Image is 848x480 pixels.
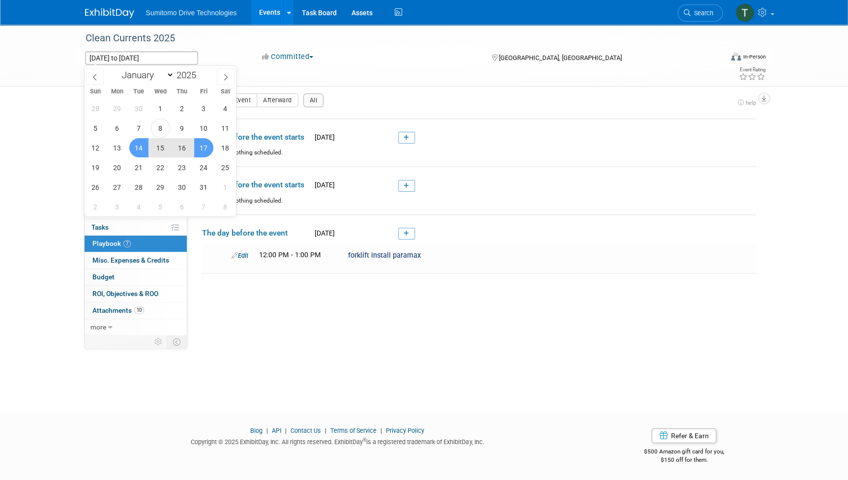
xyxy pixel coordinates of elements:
span: ROI, Objectives & ROO [92,290,158,298]
td: Personalize Event Tab Strip [150,335,167,348]
button: Committed [259,52,317,62]
button: Event [228,93,258,107]
span: October 31, 2025 [194,178,213,197]
span: October 30, 2025 [173,178,192,197]
span: October 12, 2025 [86,138,105,157]
span: November 5, 2025 [151,197,170,216]
span: Fri [193,89,214,95]
span: October 4, 2025 [216,99,235,118]
span: | [264,427,270,434]
span: 2 days before the event starts [202,180,310,190]
span: October 8, 2025 [151,119,170,138]
span: Sat [214,89,236,95]
div: $150 off for them. [605,456,763,464]
a: Misc. Expenses & Credits [85,252,187,269]
a: more [85,319,187,335]
span: September 29, 2025 [108,99,127,118]
span: October 7, 2025 [129,119,148,138]
span: 12:00 PM - 1:00 PM [259,251,321,259]
a: Edit [232,252,248,259]
a: Terms of Service [330,427,377,434]
span: Thu [171,89,193,95]
img: Taylor Mobley [735,3,754,22]
span: [DATE] [312,133,335,141]
span: forklift install paramax [348,251,421,260]
span: November 4, 2025 [129,197,148,216]
span: October 3, 2025 [194,99,213,118]
input: Year [174,69,204,81]
div: Event Format [665,51,766,66]
span: October 1, 2025 [151,99,170,118]
span: October 23, 2025 [173,158,192,177]
span: October 11, 2025 [216,119,235,138]
a: Contact Us [291,427,321,434]
span: [DATE] [312,181,335,189]
span: November 3, 2025 [108,197,127,216]
span: Wed [149,89,171,95]
button: All [303,93,324,107]
span: Mon [106,89,128,95]
a: Privacy Policy [386,427,424,434]
span: November 8, 2025 [216,197,235,216]
span: October 16, 2025 [173,138,192,157]
sup: ® [363,437,366,443]
a: Search [677,4,723,22]
span: help [746,99,756,106]
span: October 9, 2025 [173,119,192,138]
a: ROI, Objectives & ROO [85,286,187,302]
span: Sumitomo Drive Technologies [146,9,237,17]
span: 3 days before the event starts [202,132,310,143]
span: October 21, 2025 [129,158,148,177]
img: Format-Inperson.png [731,53,741,60]
span: October 29, 2025 [151,178,170,197]
span: | [322,427,329,434]
span: October 18, 2025 [216,138,235,157]
span: October 24, 2025 [194,158,213,177]
span: October 28, 2025 [129,178,148,197]
a: Attachments10 [85,302,187,319]
span: Attachments [92,306,144,314]
span: [DATE] [312,229,335,237]
a: Blog [250,427,263,434]
span: October 2, 2025 [173,99,192,118]
span: Budget [92,273,115,281]
span: | [283,427,289,434]
select: Month [117,69,174,81]
span: [GEOGRAPHIC_DATA], [GEOGRAPHIC_DATA] [499,54,622,61]
span: October 17, 2025 [194,138,213,157]
span: Search [691,9,713,17]
span: November 6, 2025 [173,197,192,216]
div: $500 Amazon gift card for you, [605,441,763,464]
span: October 6, 2025 [108,119,127,138]
td: Toggle Event Tabs [167,335,187,348]
a: API [272,427,281,434]
span: October 13, 2025 [108,138,127,157]
div: In-Person [742,53,765,60]
button: Afterward [257,93,298,107]
span: October 20, 2025 [108,158,127,177]
a: Playbook7 [85,236,187,252]
span: October 19, 2025 [86,158,105,177]
span: September 30, 2025 [129,99,148,118]
a: Refer & Earn [651,428,716,443]
span: 10 [134,306,144,314]
input: Event Start Date - End Date [85,51,198,65]
span: November 2, 2025 [86,197,105,216]
span: September 28, 2025 [86,99,105,118]
span: October 27, 2025 [108,178,127,197]
span: more [90,323,106,331]
span: Tasks [91,223,109,231]
div: Event Rating [738,67,765,72]
div: Nothing scheduled. [202,149,756,166]
span: 7 [123,240,131,247]
span: | [378,427,384,434]
span: The day before the event [202,228,310,239]
span: October 10, 2025 [194,119,213,138]
span: October 22, 2025 [151,158,170,177]
div: Clean Currents 2025 [82,30,708,47]
span: Misc. Expenses & Credits [92,256,169,264]
div: Nothing scheduled. [202,197,756,214]
img: ExhibitDay [85,8,134,18]
span: October 25, 2025 [216,158,235,177]
span: Tue [128,89,149,95]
